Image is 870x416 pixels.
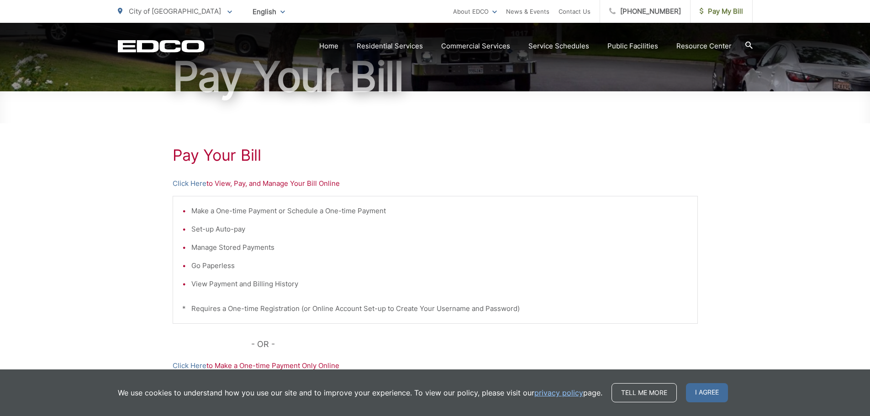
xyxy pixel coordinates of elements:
[191,279,688,290] li: View Payment and Billing History
[453,6,497,17] a: About EDCO
[700,6,743,17] span: Pay My Bill
[534,387,583,398] a: privacy policy
[441,41,510,52] a: Commercial Services
[118,40,205,53] a: EDCD logo. Return to the homepage.
[686,383,728,402] span: I agree
[676,41,732,52] a: Resource Center
[559,6,591,17] a: Contact Us
[319,41,338,52] a: Home
[182,303,688,314] p: * Requires a One-time Registration (or Online Account Set-up to Create Your Username and Password)
[173,360,698,371] p: to Make a One-time Payment Only Online
[173,178,206,189] a: Click Here
[173,146,698,164] h1: Pay Your Bill
[118,387,602,398] p: We use cookies to understand how you use our site and to improve your experience. To view our pol...
[607,41,658,52] a: Public Facilities
[612,383,677,402] a: Tell me more
[173,178,698,189] p: to View, Pay, and Manage Your Bill Online
[528,41,589,52] a: Service Schedules
[173,360,206,371] a: Click Here
[191,205,688,216] li: Make a One-time Payment or Schedule a One-time Payment
[129,7,221,16] span: City of [GEOGRAPHIC_DATA]
[118,54,753,100] h1: Pay Your Bill
[246,4,292,20] span: English
[191,242,688,253] li: Manage Stored Payments
[357,41,423,52] a: Residential Services
[506,6,549,17] a: News & Events
[191,260,688,271] li: Go Paperless
[191,224,688,235] li: Set-up Auto-pay
[251,337,698,351] p: - OR -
